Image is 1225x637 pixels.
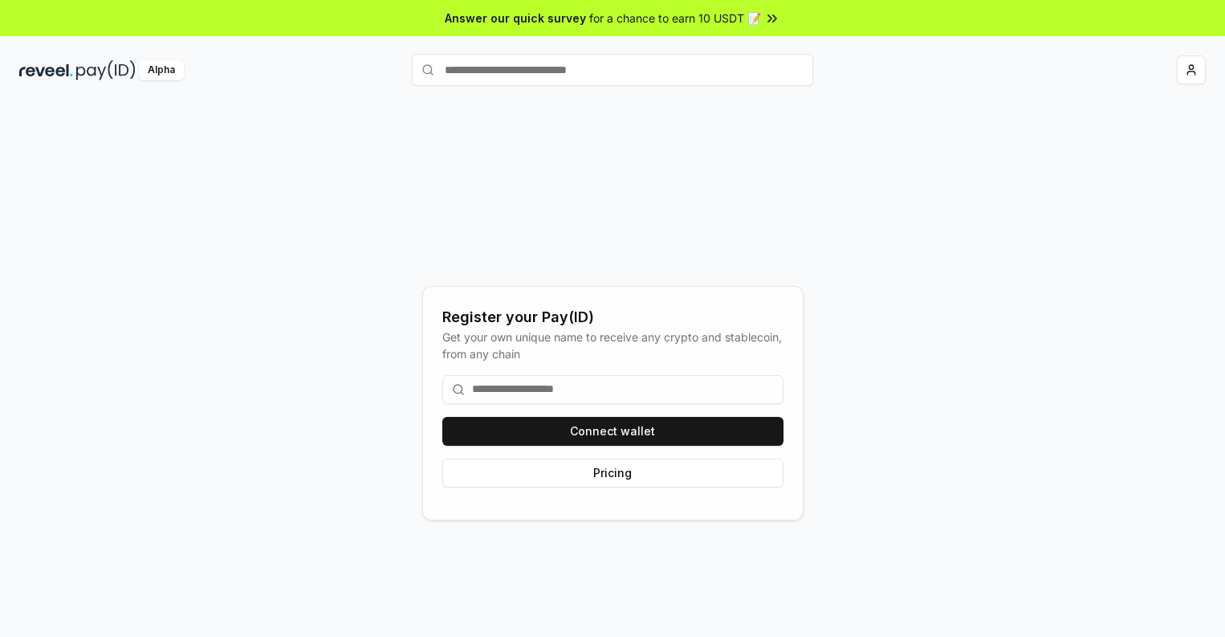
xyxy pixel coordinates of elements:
img: pay_id [76,60,136,80]
div: Get your own unique name to receive any crypto and stablecoin, from any chain [442,329,783,362]
button: Pricing [442,459,783,488]
button: Connect wallet [442,417,783,446]
span: for a chance to earn 10 USDT 📝 [589,10,761,27]
div: Register your Pay(ID) [442,306,783,329]
img: reveel_dark [19,60,73,80]
span: Answer our quick survey [445,10,586,27]
div: Alpha [139,60,184,80]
